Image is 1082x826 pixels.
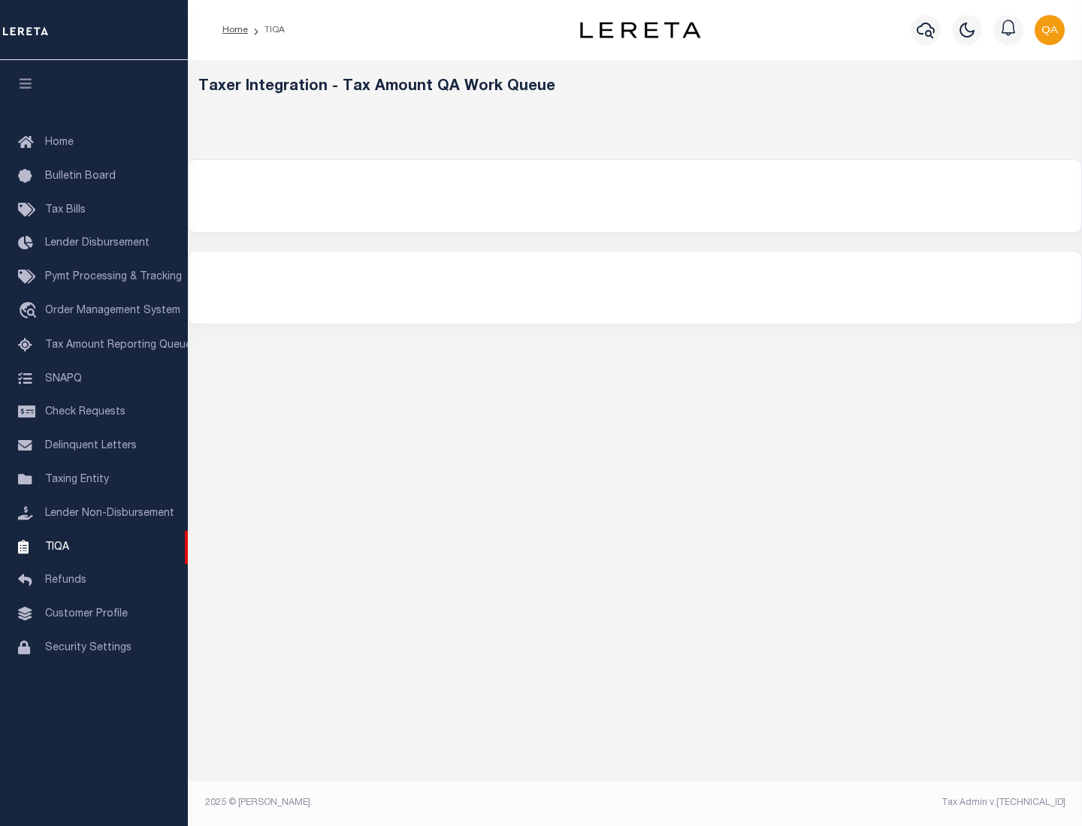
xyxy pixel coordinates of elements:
[222,26,248,35] a: Home
[45,238,150,249] span: Lender Disbursement
[580,22,700,38] img: logo-dark.svg
[194,796,636,809] div: 2025 © [PERSON_NAME].
[1035,15,1065,45] img: svg+xml;base64,PHN2ZyB4bWxucz0iaHR0cDovL3d3dy53My5vcmcvMjAwMC9zdmciIHBvaW50ZXItZXZlbnRzPSJub25lIi...
[45,475,109,485] span: Taxing Entity
[45,137,74,148] span: Home
[45,205,86,216] span: Tax Bills
[45,575,86,586] span: Refunds
[18,302,42,321] i: travel_explore
[45,541,69,552] span: TIQA
[198,78,1072,96] h5: Taxer Integration - Tax Amount QA Work Queue
[45,272,182,282] span: Pymt Processing & Tracking
[45,508,174,519] span: Lender Non-Disbursement
[45,441,137,451] span: Delinquent Letters
[45,306,180,316] span: Order Management System
[45,340,192,351] span: Tax Amount Reporting Queue
[45,171,116,182] span: Bulletin Board
[45,643,131,653] span: Security Settings
[248,23,285,37] li: TIQA
[45,407,125,418] span: Check Requests
[45,373,82,384] span: SNAPQ
[45,609,128,619] span: Customer Profile
[646,796,1065,809] div: Tax Admin v.[TECHNICAL_ID]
